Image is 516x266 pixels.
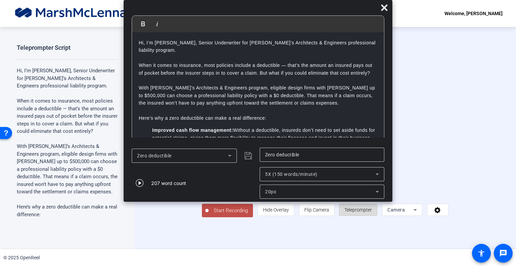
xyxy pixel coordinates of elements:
[152,126,377,142] li: Without a deductible, insureds don’t need to set aside funds for potential claims, giving them mo...
[444,9,503,17] div: Welcome, [PERSON_NAME]
[209,207,253,215] span: Start Recording
[139,62,377,84] p: When it comes to insurance, most policies include a deductible — that’s the amount an insured pay...
[17,203,118,218] p: Here’s why a zero deductible can make a real difference:
[139,114,377,122] p: Here’s why a zero deductible can make a real difference:
[304,207,329,213] span: Flip Camera
[265,151,379,159] input: Title
[151,180,186,187] div: 207 word count
[387,207,405,213] span: Camera
[137,17,149,31] button: Bold (Ctrl+B)
[17,44,71,52] div: Teleprompter Script
[139,84,377,114] p: With [PERSON_NAME]’s Architects & Engineers program, eligible design firms with [PERSON_NAME] up ...
[265,172,317,177] span: 5X (150 words/minute)
[17,97,118,143] p: When it comes to insurance, most policies include a deductible — that’s the amount an insured pay...
[13,7,136,20] img: OpenReel logo
[151,17,164,31] button: Italic (Ctrl+I)
[152,127,233,133] strong: Improved cash flow management:
[477,249,485,257] mat-icon: accessibility
[137,153,172,158] span: Zero deductible
[139,39,377,62] p: Hi, I’m [PERSON_NAME], Senior Underwriter for [PERSON_NAME]’s Architects & Engineers professional...
[344,207,372,213] span: Teleprompter
[499,249,507,257] mat-icon: message
[265,189,276,194] span: 20px
[3,254,40,261] div: © 2025 OpenReel
[17,143,118,203] p: With [PERSON_NAME]’s Architects & Engineers program, eligible design firms with [PERSON_NAME] up ...
[263,207,289,213] span: Hide Overlay
[17,67,118,97] p: Hi, I’m [PERSON_NAME], Senior Underwriter for [PERSON_NAME]’s Architects & Engineers professional...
